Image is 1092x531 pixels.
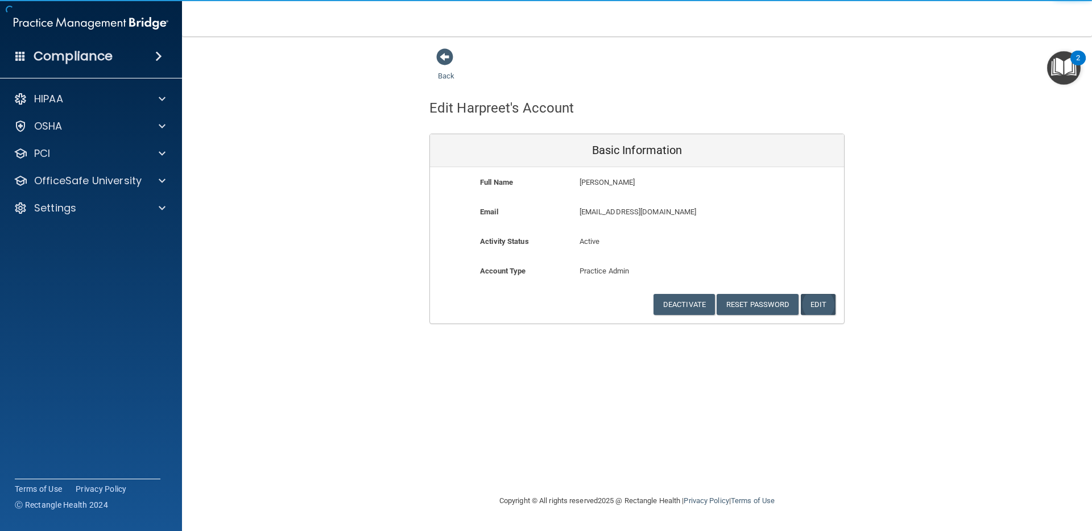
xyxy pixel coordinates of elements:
[34,92,63,106] p: HIPAA
[580,264,695,278] p: Practice Admin
[480,208,498,216] b: Email
[438,58,454,80] a: Back
[14,201,166,215] a: Settings
[801,294,835,315] button: Edit
[15,483,62,495] a: Terms of Use
[34,201,76,215] p: Settings
[1076,58,1080,73] div: 2
[580,205,761,219] p: [EMAIL_ADDRESS][DOMAIN_NAME]
[14,12,168,35] img: PMB logo
[731,496,775,505] a: Terms of Use
[14,174,166,188] a: OfficeSafe University
[34,174,142,188] p: OfficeSafe University
[15,499,108,511] span: Ⓒ Rectangle Health 2024
[14,147,166,160] a: PCI
[14,119,166,133] a: OSHA
[895,450,1078,496] iframe: Drift Widget Chat Controller
[34,119,63,133] p: OSHA
[480,237,529,246] b: Activity Status
[653,294,715,315] button: Deactivate
[14,92,166,106] a: HIPAA
[34,147,50,160] p: PCI
[76,483,127,495] a: Privacy Policy
[429,483,845,519] div: Copyright © All rights reserved 2025 @ Rectangle Health | |
[480,267,526,275] b: Account Type
[717,294,799,315] button: Reset Password
[34,48,113,64] h4: Compliance
[429,101,574,115] h4: Edit Harpreet's Account
[430,134,844,167] div: Basic Information
[580,235,695,248] p: Active
[480,178,513,186] b: Full Name
[684,496,729,505] a: Privacy Policy
[580,176,761,189] p: [PERSON_NAME]
[1047,51,1081,85] button: Open Resource Center, 2 new notifications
